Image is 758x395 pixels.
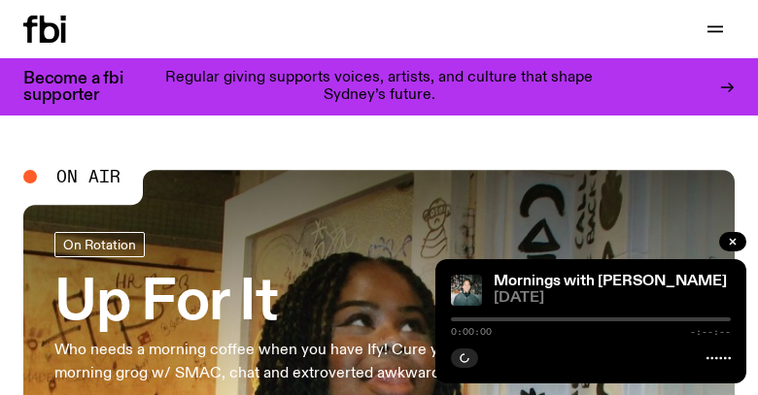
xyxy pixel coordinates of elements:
[451,327,492,337] span: 0:00:00
[494,291,731,306] span: [DATE]
[54,232,145,257] a: On Rotation
[63,237,136,251] span: On Rotation
[451,275,482,306] img: Radio presenter Ben Hansen sits in front of a wall of photos and an fbi radio sign. Film photo. B...
[54,277,552,331] h3: Up For It
[494,274,727,289] a: Mornings with [PERSON_NAME]
[163,70,595,104] p: Regular giving supports voices, artists, and culture that shape Sydney’s future.
[23,71,148,104] h3: Become a fbi supporter
[56,168,121,185] span: On Air
[54,339,552,385] p: Who needs a morning coffee when you have Ify! Cure your early morning grog w/ SMAC, chat and extr...
[690,327,731,337] span: -:--:--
